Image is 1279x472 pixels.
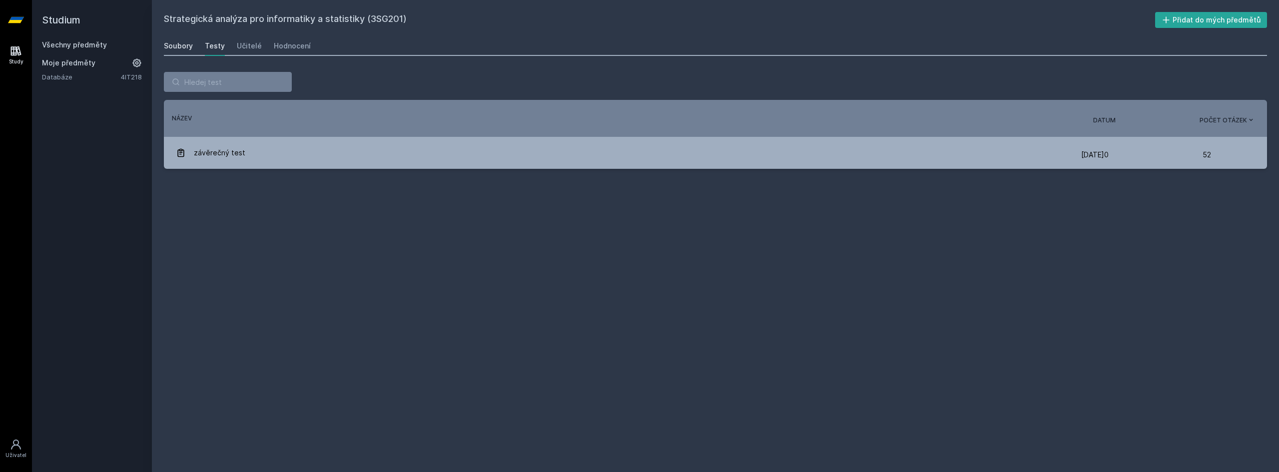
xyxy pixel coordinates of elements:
[121,73,142,81] a: 4IT218
[42,40,107,49] a: Všechny předměty
[1155,12,1268,28] button: Přidat do mých předmětů
[164,137,1267,169] a: závěrečný test [DATE]0 52
[164,12,1155,28] h2: Strategická analýza pro informatiky a statistiky (3SG201)
[1200,116,1255,125] button: Počet otázek
[1203,145,1211,165] span: 52
[164,72,292,92] input: Hledej test
[1200,116,1247,125] span: Počet otázek
[42,72,121,82] a: Databáze
[9,58,23,65] div: Study
[2,434,30,464] a: Uživatel
[1093,116,1116,125] button: Datum
[237,36,262,56] a: Učitelé
[194,143,245,163] span: závěrečný test
[5,452,26,459] div: Uživatel
[164,36,193,56] a: Soubory
[164,41,193,51] div: Soubory
[205,41,225,51] div: Testy
[2,40,30,70] a: Study
[1081,150,1109,159] span: [DATE]0
[274,36,311,56] a: Hodnocení
[237,41,262,51] div: Učitelé
[274,41,311,51] div: Hodnocení
[42,58,95,68] span: Moje předměty
[205,36,225,56] a: Testy
[172,114,192,123] button: Název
